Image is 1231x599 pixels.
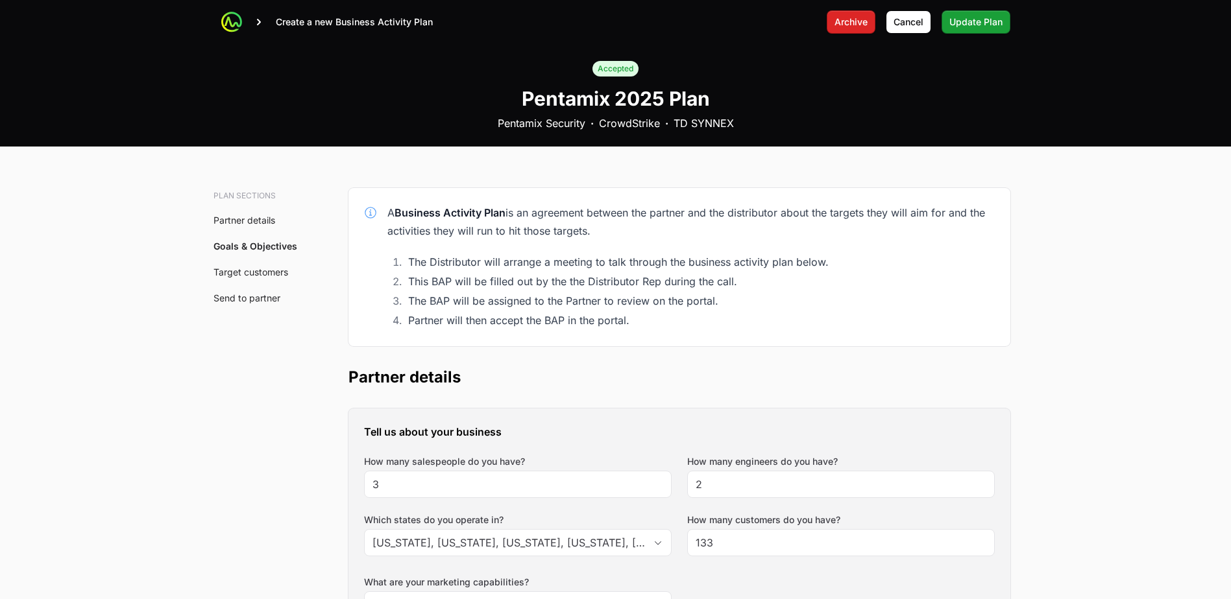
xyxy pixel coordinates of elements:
span: Update Plan [949,14,1003,30]
span: Cancel [894,14,923,30]
a: Partner details [213,215,275,226]
button: Update Plan [942,10,1010,34]
p: Create a new Business Activity Plan [276,16,433,29]
li: The BAP will be assigned to the Partner to review on the portal. [404,292,995,310]
label: What are your marketing capabilities? [364,576,672,589]
button: Archive [827,10,875,34]
h1: Pentamix 2025 Plan [522,87,710,110]
img: ActivitySource [221,12,242,32]
strong: Business Activity Plan [395,206,506,219]
li: Partner will then accept the BAP in the portal. [404,311,995,329]
h2: Partner details [348,367,1010,388]
label: How many salespeople do you have? [364,455,525,468]
li: This BAP will be filled out by the the Distributor Rep during the call. [404,272,995,290]
label: How many engineers do you have? [687,455,838,468]
span: Archive [835,14,868,30]
a: Goals & Objectives [213,241,297,252]
li: The Distributor will arrange a meeting to talk through the business activity plan below. [404,253,995,271]
h3: Tell us about your business [364,424,995,440]
div: Open [645,530,671,556]
button: Cancel [886,10,931,34]
b: · [591,115,594,131]
a: Target customers [213,266,288,277]
div: Pentamix Security CrowdStrike TD SYNNEX [498,115,734,131]
b: · [665,115,668,131]
h3: Plan sections [213,191,302,201]
div: A is an agreement between the partner and the distributor about the targets they will aim for and... [387,204,995,240]
a: Send to partner [213,292,280,303]
label: How many customers do you have? [687,513,840,526]
label: Which states do you operate in? [364,513,672,526]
